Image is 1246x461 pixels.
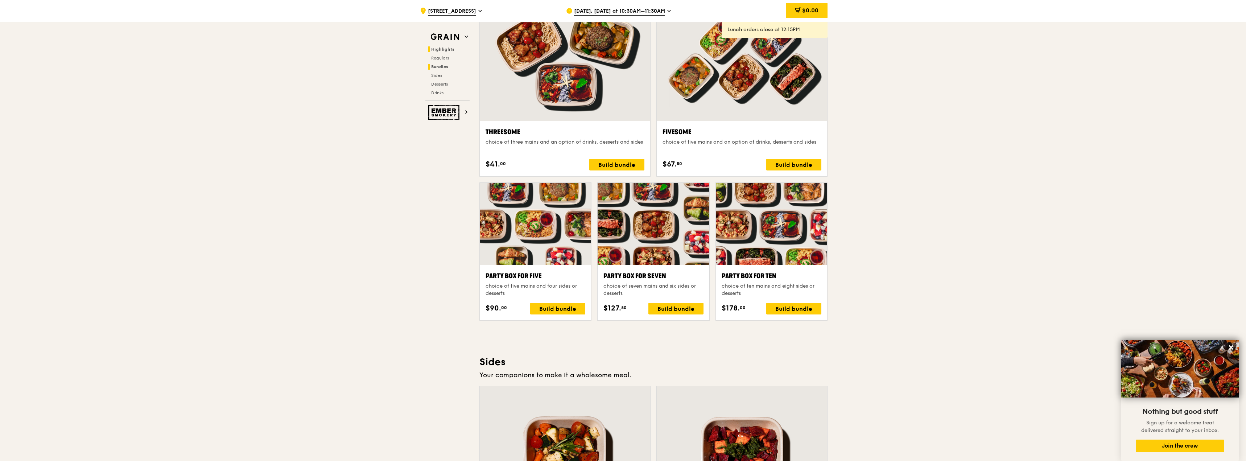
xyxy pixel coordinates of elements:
div: Build bundle [648,303,704,314]
span: Regulars [431,55,449,61]
div: choice of seven mains and six sides or desserts [603,283,703,297]
span: $127. [603,303,621,314]
span: Sign up for a welcome treat delivered straight to your inbox. [1141,420,1219,433]
div: Threesome [486,127,644,137]
span: [DATE], [DATE] at 10:30AM–11:30AM [574,8,665,16]
span: 00 [500,161,506,166]
span: 00 [740,305,746,310]
span: Bundles [431,64,448,69]
span: $90. [486,303,501,314]
div: choice of five mains and an option of drinks, desserts and sides [663,139,821,146]
div: choice of five mains and four sides or desserts [486,283,585,297]
span: Sides [431,73,442,78]
h3: Sides [479,355,828,369]
div: Your companions to make it a wholesome meal. [479,370,828,380]
div: Lunch orders close at 12:15PM [727,26,822,33]
span: 00 [501,305,507,310]
span: 50 [621,305,627,310]
span: $67. [663,159,677,170]
img: DSC07876-Edit02-Large.jpeg [1121,340,1239,398]
span: Highlights [431,47,454,52]
span: $178. [722,303,740,314]
span: Desserts [431,82,448,87]
span: [STREET_ADDRESS] [428,8,476,16]
span: Nothing but good stuff [1142,407,1218,416]
div: Party Box for Seven [603,271,703,281]
div: Party Box for Five [486,271,585,281]
span: $41. [486,159,500,170]
span: Drinks [431,90,443,95]
div: Build bundle [766,303,821,314]
div: Party Box for Ten [722,271,821,281]
img: Grain web logo [428,30,462,44]
button: Join the crew [1136,440,1224,452]
div: Fivesome [663,127,821,137]
div: choice of three mains and an option of drinks, desserts and sides [486,139,644,146]
div: Build bundle [766,159,821,170]
img: Ember Smokery web logo [428,105,462,120]
div: choice of ten mains and eight sides or desserts [722,283,821,297]
span: 50 [677,161,682,166]
div: Build bundle [589,159,644,170]
div: Build bundle [530,303,585,314]
span: $0.00 [802,7,818,14]
button: Close [1225,342,1237,353]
